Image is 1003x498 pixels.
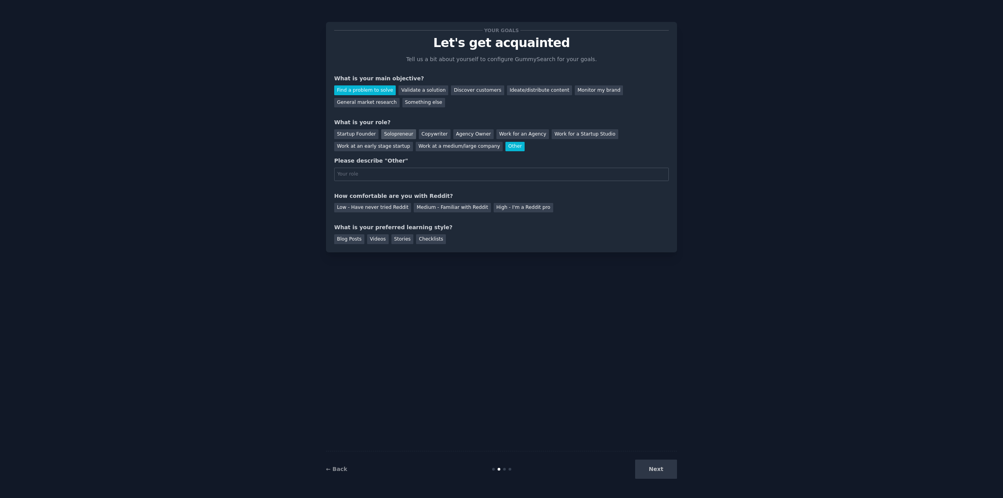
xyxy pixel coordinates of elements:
[334,234,364,244] div: Blog Posts
[334,192,669,200] div: How comfortable are you with Reddit?
[453,129,494,139] div: Agency Owner
[496,129,549,139] div: Work for an Agency
[575,85,623,95] div: Monitor my brand
[483,26,520,34] span: Your goals
[398,85,448,95] div: Validate a solution
[334,129,378,139] div: Startup Founder
[334,168,669,181] input: Your role
[334,36,669,50] p: Let's get acquainted
[334,142,413,152] div: Work at an early stage startup
[334,157,669,165] div: Please describe "Other"
[334,223,669,232] div: What is your preferred learning style?
[494,203,553,213] div: High - I'm a Reddit pro
[334,85,396,95] div: Find a problem to solve
[416,142,503,152] div: Work at a medium/large company
[381,129,416,139] div: Solopreneur
[402,98,445,108] div: Something else
[507,85,572,95] div: Ideate/distribute content
[416,234,446,244] div: Checklists
[334,118,669,127] div: What is your role?
[419,129,451,139] div: Copywriter
[367,234,389,244] div: Videos
[326,466,347,472] a: ← Back
[334,98,400,108] div: General market research
[505,142,525,152] div: Other
[334,203,411,213] div: Low - Have never tried Reddit
[451,85,504,95] div: Discover customers
[334,74,669,83] div: What is your main objective?
[391,234,413,244] div: Stories
[414,203,491,213] div: Medium - Familiar with Reddit
[552,129,618,139] div: Work for a Startup Studio
[403,55,600,63] p: Tell us a bit about yourself to configure GummySearch for your goals.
